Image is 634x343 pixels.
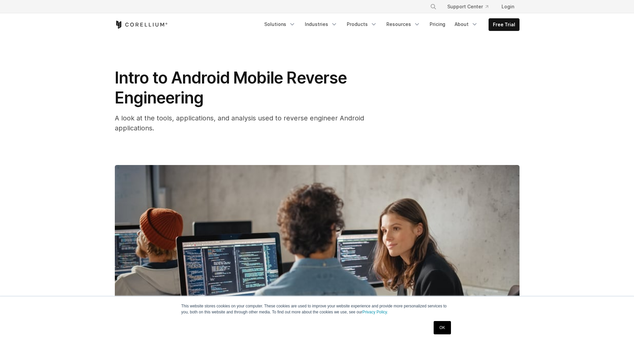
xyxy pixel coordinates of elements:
div: Navigation Menu [422,1,520,13]
a: Support Center [442,1,494,13]
p: This website stores cookies on your computer. These cookies are used to improve your website expe... [181,303,453,315]
a: Solutions [260,18,300,30]
a: Industries [301,18,341,30]
a: Resources [382,18,424,30]
div: Navigation Menu [260,18,520,31]
a: Corellium Home [115,21,168,29]
a: Login [496,1,520,13]
a: OK [434,321,451,334]
a: Products [343,18,381,30]
a: Privacy Policy. [362,310,388,314]
a: About [451,18,482,30]
span: Intro to Android Mobile Reverse Engineering [115,68,347,107]
button: Search [427,1,439,13]
a: Free Trial [489,19,519,31]
span: A look at the tools, applications, and analysis used to reverse engineer Android applications. [115,114,364,132]
a: Pricing [426,18,449,30]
